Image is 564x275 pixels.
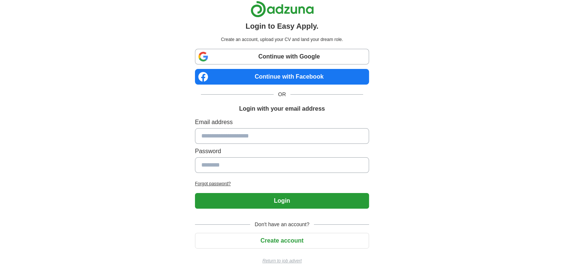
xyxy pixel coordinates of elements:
img: Adzuna logo [251,1,314,18]
a: Forgot password? [195,180,369,187]
button: Login [195,193,369,209]
a: Create account [195,237,369,244]
span: OR [274,91,290,98]
a: Continue with Facebook [195,69,369,85]
h1: Login to Easy Apply. [246,20,319,32]
button: Create account [195,233,369,249]
p: Create an account, upload your CV and land your dream role. [196,36,368,43]
h1: Login with your email address [239,104,325,113]
label: Password [195,147,369,156]
span: Don't have an account? [250,221,314,228]
a: Return to job advert [195,257,369,264]
label: Email address [195,118,369,127]
a: Continue with Google [195,49,369,64]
